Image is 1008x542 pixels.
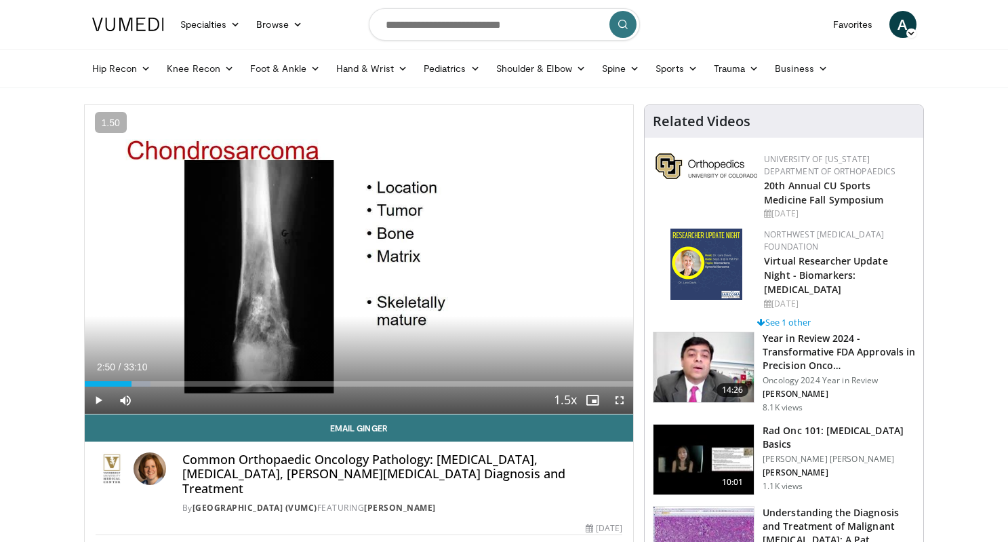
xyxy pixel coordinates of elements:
a: Pediatrics [416,55,488,82]
a: Business [767,55,836,82]
a: Sports [647,55,706,82]
a: Hand & Wrist [328,55,416,82]
button: Fullscreen [606,387,633,414]
img: aee802ce-c4cb-403d-b093-d98594b3404c.150x105_q85_crop-smart_upscale.jpg [653,425,754,495]
a: University of [US_STATE] Department of Orthopaedics [764,153,895,177]
a: Knee Recon [159,55,242,82]
a: 20th Annual CU Sports Medicine Fall Symposium [764,179,883,206]
div: [DATE] [764,298,912,310]
a: Email Ginger [85,414,634,442]
a: Favorites [825,11,881,38]
a: Shoulder & Elbow [488,55,594,82]
button: Mute [112,387,139,414]
h3: Year in Review 2024 - Transformative FDA Approvals in Precision Onco… [763,332,915,372]
a: [PERSON_NAME] [364,502,436,514]
a: 14:26 Year in Review 2024 - Transformative FDA Approvals in Precision Onco… Oncology 2024 Year in... [653,332,915,413]
img: 355603a8-37da-49b6-856f-e00d7e9307d3.png.150x105_q85_autocrop_double_scale_upscale_version-0.2.png [656,153,757,179]
a: Specialties [172,11,249,38]
a: Browse [248,11,310,38]
img: 15bc000e-3a55-4f6c-8e8a-37ec86489656.png.150x105_q85_autocrop_double_scale_upscale_version-0.2.png [670,229,742,300]
span: 10:01 [717,476,749,489]
img: VuMedi Logo [92,18,164,31]
div: By FEATURING [182,502,623,514]
p: 1.1K views [763,481,803,492]
img: Avatar [134,452,166,485]
p: 8.1K views [763,402,803,413]
a: Hip Recon [84,55,159,82]
a: A [889,11,916,38]
video-js: Video Player [85,105,634,414]
p: [PERSON_NAME] [763,389,915,400]
div: [DATE] [764,208,912,220]
div: [DATE] [586,522,622,535]
button: Playback Rate [552,387,579,414]
h3: Rad Onc 101: [MEDICAL_DATA] Basics [763,424,915,451]
span: / [119,362,121,372]
p: Oncology 2024 Year in Review [763,375,915,386]
span: 33:10 [123,362,147,372]
h4: Common Orthopaedic Oncology Pathology: [MEDICAL_DATA], [MEDICAL_DATA], [PERSON_NAME][MEDICAL_DATA... [182,452,623,497]
h4: Related Videos [653,113,750,130]
span: 14:26 [717,383,749,397]
a: Virtual Researcher Update Night - Biomarkers: [MEDICAL_DATA] [764,254,888,296]
a: Northwest [MEDICAL_DATA] Foundation [764,229,884,252]
span: 2:50 [97,362,115,372]
button: Play [85,387,112,414]
p: [PERSON_NAME] [763,467,915,478]
a: See 1 other [757,316,811,328]
a: [GEOGRAPHIC_DATA] (VUMC) [193,502,317,514]
input: Search topics, interventions [369,8,640,41]
img: Vanderbilt University Medical Center (VUMC) [96,452,128,485]
a: Trauma [706,55,767,82]
button: Enable picture-in-picture mode [579,387,606,414]
a: Foot & Ankle [242,55,328,82]
a: 10:01 Rad Onc 101: [MEDICAL_DATA] Basics [PERSON_NAME] [PERSON_NAME] [PERSON_NAME] 1.1K views [653,424,915,496]
p: [PERSON_NAME] [PERSON_NAME] [763,454,915,465]
img: 22cacae0-80e8-46c7-b946-25cff5e656fa.150x105_q85_crop-smart_upscale.jpg [653,332,754,403]
a: Spine [594,55,647,82]
div: Progress Bar [85,381,634,387]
